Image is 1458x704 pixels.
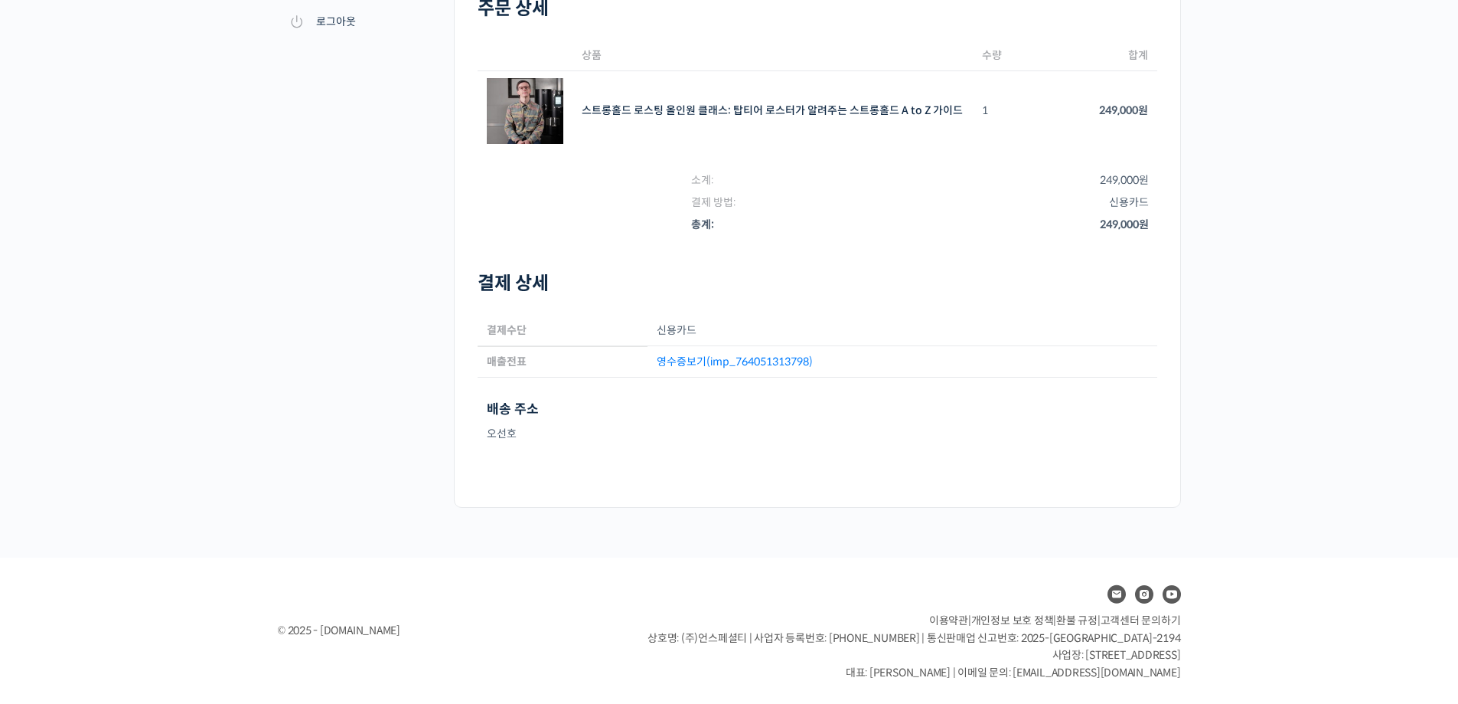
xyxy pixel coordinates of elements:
[478,273,1157,295] h2: 결제 상세
[1100,173,1149,187] span: 249,000
[1013,192,1158,214] td: 신용카드
[971,614,1054,627] a: 개인정보 보호 정책
[478,346,647,378] th: 매출전표
[101,486,197,524] a: 대화
[682,192,1013,214] th: 결제 방법:
[278,621,610,641] div: © 2025 - [DOMAIN_NAME]
[1139,173,1149,187] span: 원
[973,41,1011,71] th: 수량
[487,424,539,444] address: 오선호
[682,214,1013,236] th: 총계:
[1012,41,1157,71] th: 합계
[1099,103,1148,117] bdi: 249,000
[1138,103,1148,117] span: 원
[682,169,1013,192] th: 소계:
[929,614,968,627] a: 이용약관
[647,316,1157,346] td: 신용카드
[1056,614,1098,627] a: 환불 규정
[1100,218,1149,231] span: 249,000
[1139,218,1149,231] span: 원
[1101,614,1181,627] span: 고객센터 문의하기
[647,612,1180,681] p: | | | 상호명: (주)언스페셜티 | 사업자 등록번호: [PHONE_NUMBER] | 통신판매업 신고번호: 2025-[GEOGRAPHIC_DATA]-2194 사업장: [ST...
[478,316,647,346] th: 결제수단
[487,402,539,417] h2: 배송 주소
[48,509,57,521] span: 홈
[197,486,294,524] a: 설정
[236,509,255,521] span: 설정
[572,41,974,71] th: 상품
[582,103,963,117] a: 스트롱홀드 로스팅 올인원 클래스: 탑티어 로스터가 알려주는 스트롱홀드 A to Z 가이드
[278,5,431,40] a: 로그아웃
[657,355,813,368] a: 영수증보기(imp_764051313798)
[140,509,158,522] span: 대화
[982,103,988,117] span: 1
[5,486,101,524] a: 홈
